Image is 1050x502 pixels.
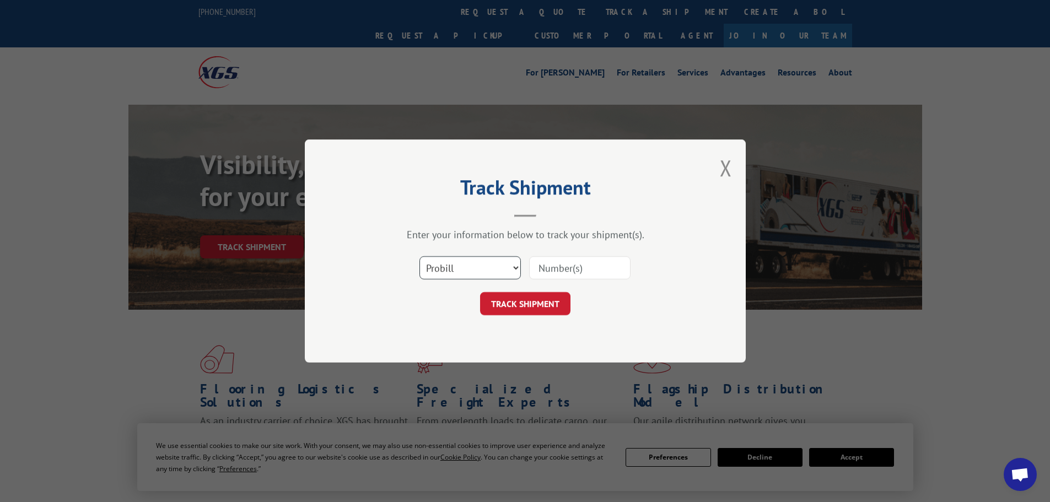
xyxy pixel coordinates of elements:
[480,292,570,315] button: TRACK SHIPMENT
[529,256,631,279] input: Number(s)
[360,228,691,241] div: Enter your information below to track your shipment(s).
[1004,458,1037,491] div: Open chat
[720,153,732,182] button: Close modal
[360,180,691,201] h2: Track Shipment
